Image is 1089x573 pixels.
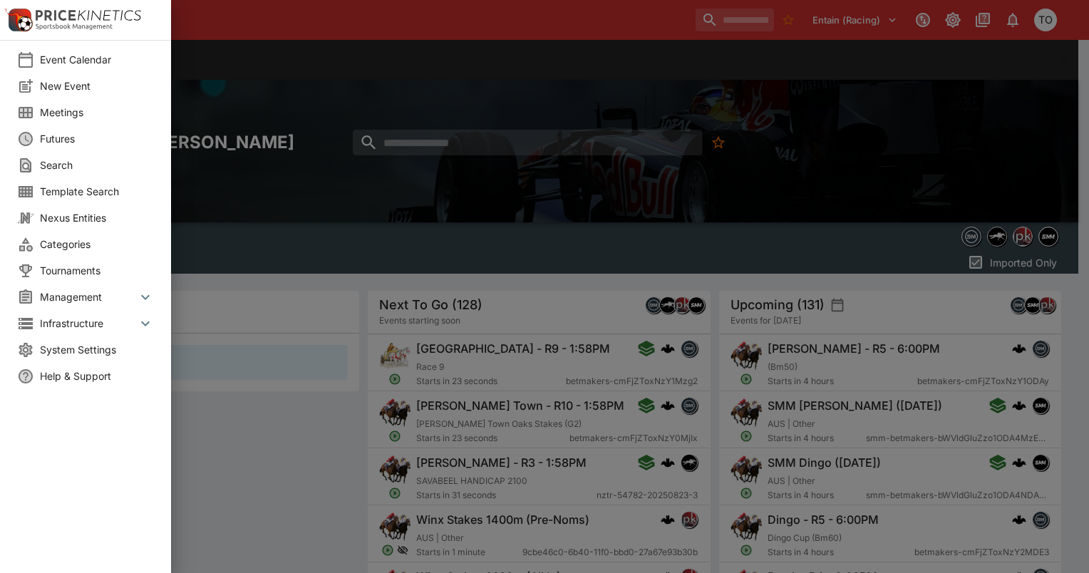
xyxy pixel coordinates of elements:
img: Sportsbook Management [36,24,113,30]
span: Search [40,158,154,172]
span: Nexus Entities [40,210,154,225]
span: Help & Support [40,368,154,383]
span: New Event [40,78,154,93]
span: Event Calendar [40,52,154,67]
img: PriceKinetics [36,10,141,21]
span: System Settings [40,342,154,357]
span: Template Search [40,184,154,199]
span: Meetings [40,105,154,120]
span: Management [40,289,137,304]
img: PriceKinetics Logo [4,6,33,34]
span: Futures [40,131,154,146]
span: Categories [40,237,154,252]
span: Tournaments [40,263,154,278]
span: Infrastructure [40,316,137,331]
